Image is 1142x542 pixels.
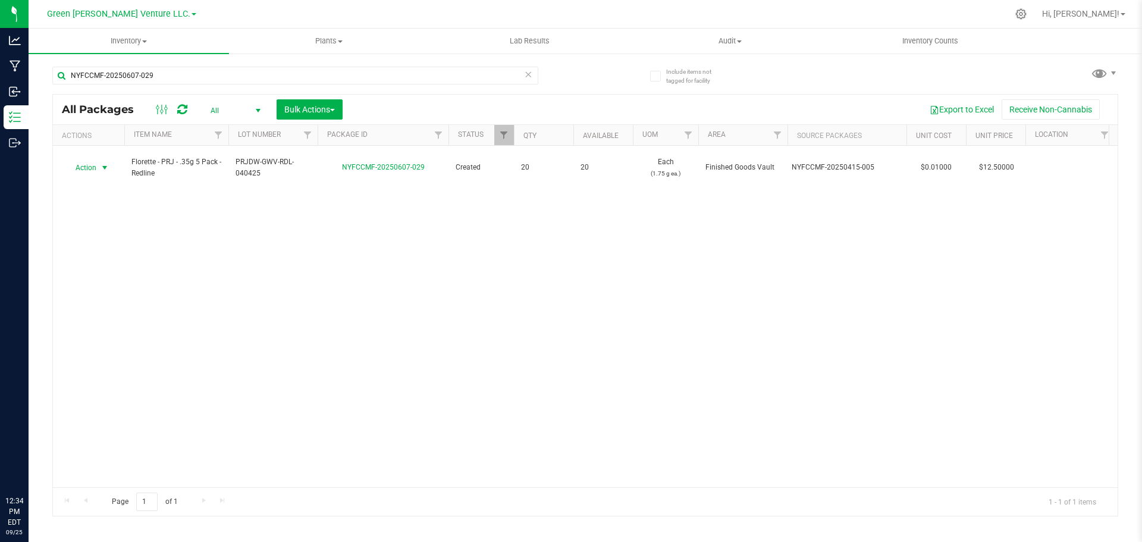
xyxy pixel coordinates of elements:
a: Audit [630,29,830,54]
a: Plants [229,29,429,54]
span: Created [456,162,507,173]
a: Available [583,131,619,140]
td: $0.01000 [906,146,966,190]
span: All Packages [62,103,146,116]
a: Unit Cost [916,131,952,140]
span: Finished Goods Vault [705,162,780,173]
span: Inventory Counts [886,36,974,46]
span: Hi, [PERSON_NAME]! [1042,9,1119,18]
button: Export to Excel [922,99,1002,120]
inline-svg: Inventory [9,111,21,123]
div: Value 1: NYFCCMF-20250415-005 [792,162,903,173]
a: Qty [523,131,537,140]
span: Each [640,156,691,179]
span: Bulk Actions [284,105,335,114]
div: Actions [62,131,120,140]
a: Filter [429,125,448,145]
span: PRJDW-GWV-RDL-040425 [236,156,310,179]
a: Inventory Counts [830,29,1031,54]
span: 1 - 1 of 1 items [1039,493,1106,510]
a: NYFCCMF-20250607-029 [342,163,425,171]
a: Filter [1095,125,1115,145]
a: Item Name [134,130,172,139]
div: Manage settings [1014,8,1028,20]
p: 12:34 PM EDT [5,496,23,528]
inline-svg: Analytics [9,35,21,46]
span: 20 [521,162,566,173]
a: Lot Number [238,130,281,139]
span: Green [PERSON_NAME] Venture LLC. [47,9,190,19]
a: Lab Results [429,29,630,54]
a: Unit Price [975,131,1013,140]
span: Action [65,159,97,176]
input: Search Package ID, Item Name, SKU, Lot or Part Number... [52,67,538,84]
span: Include items not tagged for facility [666,67,726,85]
a: Filter [494,125,514,145]
span: Clear [524,67,532,82]
inline-svg: Outbound [9,137,21,149]
a: Filter [768,125,788,145]
a: Status [458,130,484,139]
a: Inventory [29,29,229,54]
span: Audit [630,36,830,46]
p: (1.75 g ea.) [640,168,691,179]
button: Receive Non-Cannabis [1002,99,1100,120]
span: 20 [581,162,626,173]
p: 09/25 [5,528,23,537]
span: Lab Results [494,36,566,46]
th: Source Packages [788,125,906,146]
span: Florette - PRJ - .35g 5 Pack - Redline [131,156,221,179]
input: 1 [136,493,158,511]
button: Bulk Actions [277,99,343,120]
span: Plants [230,36,429,46]
a: Filter [679,125,698,145]
a: Package ID [327,130,368,139]
a: Filter [209,125,228,145]
a: Location [1035,130,1068,139]
iframe: Resource center [12,447,48,483]
a: Area [708,130,726,139]
a: UOM [642,130,658,139]
span: select [98,159,112,176]
a: Filter [298,125,318,145]
span: $12.50000 [973,159,1020,176]
inline-svg: Manufacturing [9,60,21,72]
inline-svg: Inbound [9,86,21,98]
span: Page of 1 [102,493,187,511]
span: Inventory [29,36,229,46]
